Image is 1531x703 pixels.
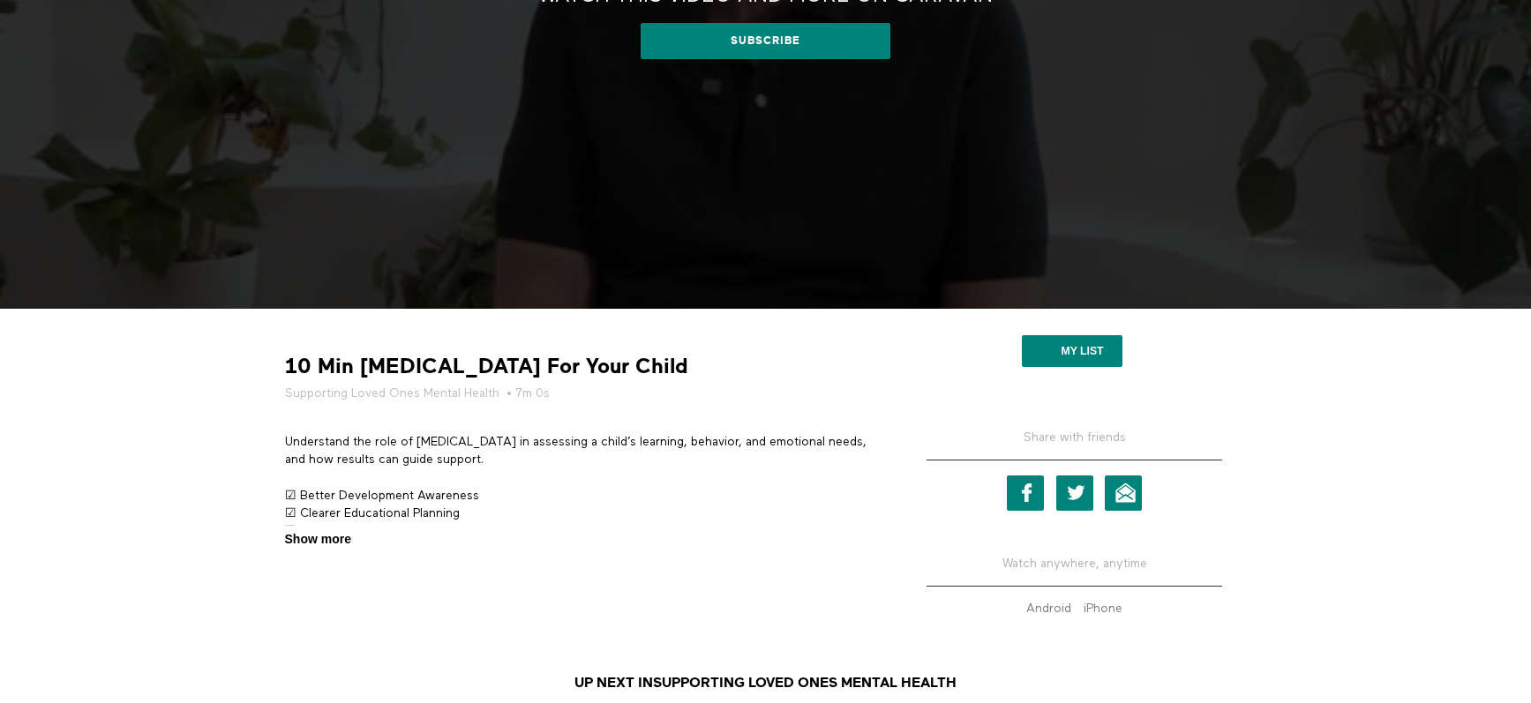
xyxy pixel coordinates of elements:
[272,674,1260,692] h3: Up Next in
[285,433,876,469] p: Understand the role of [MEDICAL_DATA] in assessing a child’s learning, behavior, and emotional ne...
[285,353,688,380] strong: 10 Min [MEDICAL_DATA] For Your Child
[1022,602,1076,615] a: Android
[927,429,1222,460] h5: Share with friends
[1056,475,1093,511] a: Twitter
[927,542,1222,587] h5: Watch anywhere, anytime
[285,385,876,402] h5: • 7m 0s
[1079,602,1127,615] a: iPhone
[641,23,890,58] a: Subscribe
[1105,475,1142,511] a: Email
[1084,602,1122,615] strong: iPhone
[1026,602,1071,615] strong: Android
[653,675,957,691] a: Supporting Loved Ones Mental Health
[1007,475,1044,511] a: Facebook
[285,530,351,549] span: Show more
[285,385,499,402] a: Supporting Loved Ones Mental Health
[285,487,876,541] p: ☑ Better Development Awareness ☑ Clearer Educational Planning ☑ Informed Care Decisions
[1022,335,1122,367] button: My list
